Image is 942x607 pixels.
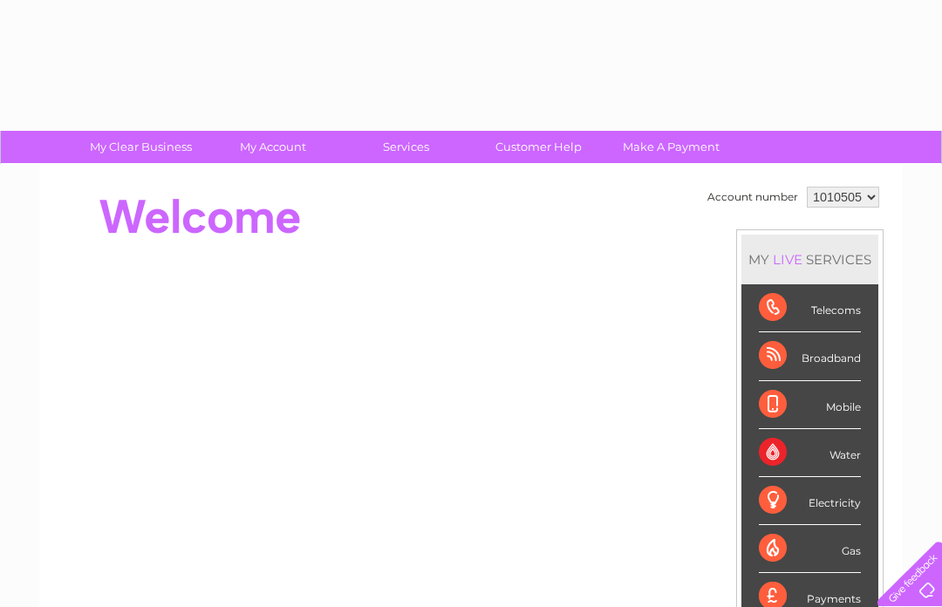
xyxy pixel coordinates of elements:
div: Electricity [759,477,861,525]
a: Customer Help [467,131,611,163]
div: Gas [759,525,861,573]
div: Water [759,429,861,477]
a: Services [334,131,478,163]
div: MY SERVICES [741,235,878,284]
div: Broadband [759,332,861,380]
div: Mobile [759,381,861,429]
a: My Clear Business [69,131,213,163]
td: Account number [703,182,802,212]
div: LIVE [769,251,806,268]
a: Make A Payment [599,131,743,163]
div: Telecoms [759,284,861,332]
a: My Account [201,131,345,163]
